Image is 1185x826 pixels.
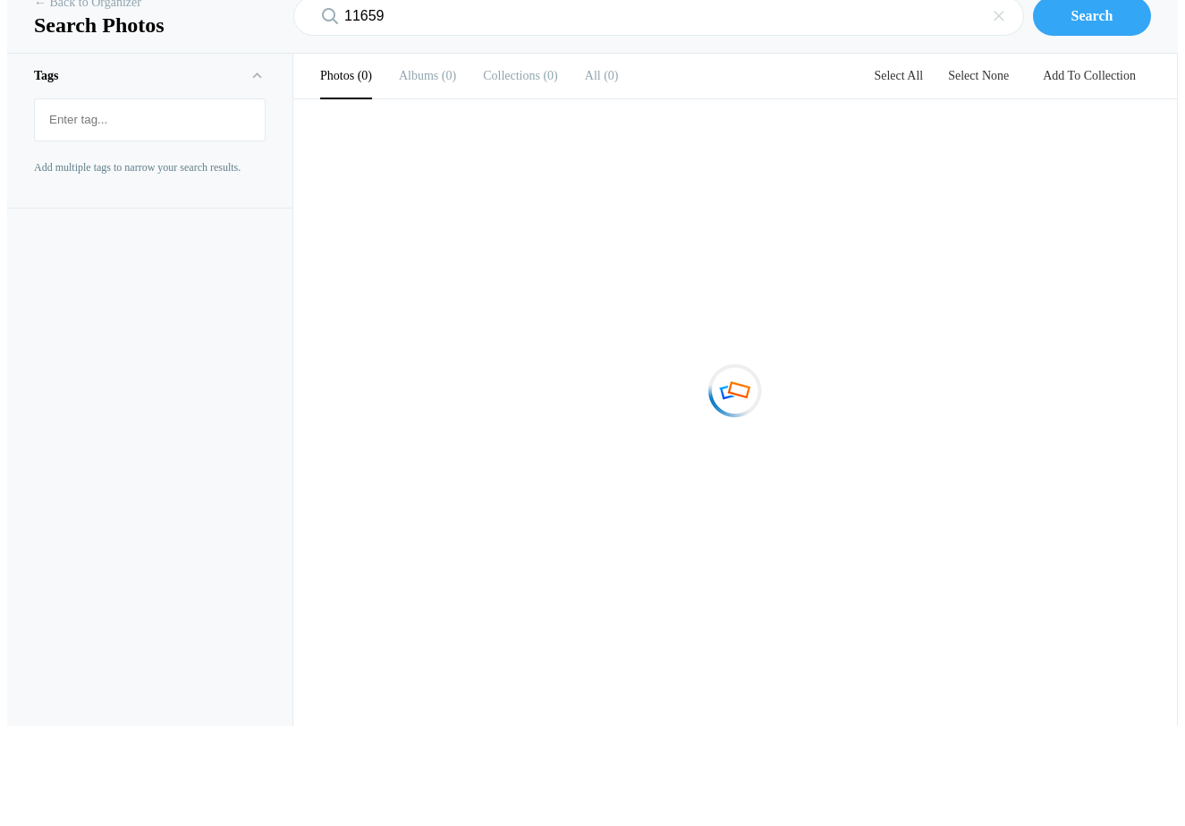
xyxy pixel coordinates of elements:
[540,69,558,82] span: 0
[1071,8,1113,23] b: Search
[937,69,1020,82] a: Select None
[438,69,456,82] span: 0
[585,69,601,82] b: All
[320,69,354,82] b: Photos
[354,69,372,82] span: 0
[44,104,256,136] input: Enter tag...
[34,159,266,175] p: Add multiple tags to narrow your search results.
[601,69,619,82] span: 0
[863,69,934,82] a: Select All
[34,69,59,82] b: Tags
[483,69,540,82] b: Collections
[1028,69,1150,82] a: Add To Collection
[34,12,267,38] h1: Search Photos
[399,69,438,82] b: Albums
[35,99,265,141] mat-chip-list: Fruit selection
